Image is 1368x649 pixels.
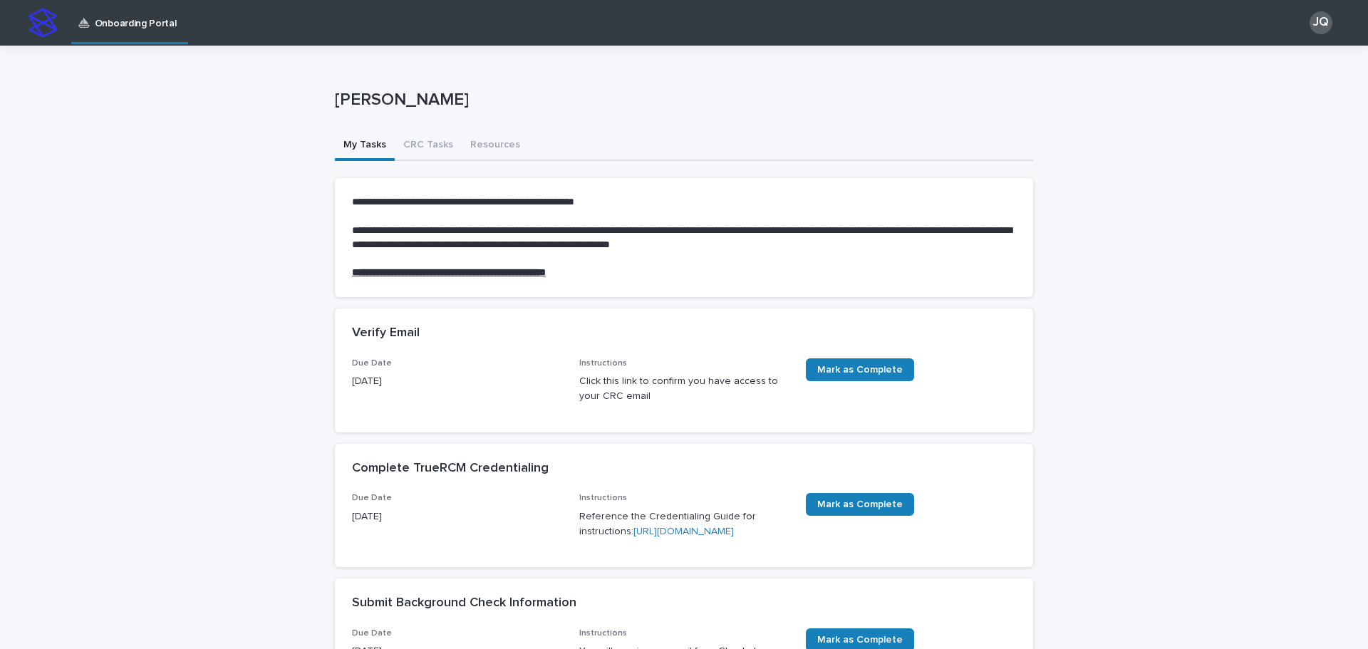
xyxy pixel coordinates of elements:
p: Reference the Credentialing Guide for instructions: [579,509,789,539]
button: Resources [462,131,529,161]
span: Mark as Complete [817,365,903,375]
h2: Submit Background Check Information [352,596,576,611]
p: [PERSON_NAME] [335,90,1027,110]
span: Due Date [352,359,392,368]
div: JQ [1310,11,1332,34]
p: [DATE] [352,374,562,389]
span: Instructions [579,629,627,638]
img: stacker-logo-s-only.png [28,9,57,37]
h2: Complete TrueRCM Credentialing [352,461,549,477]
h2: Verify Email [352,326,420,341]
button: My Tasks [335,131,395,161]
p: Click this link to confirm you have access to your CRC email [579,374,789,404]
span: Mark as Complete [817,499,903,509]
p: [DATE] [352,509,562,524]
span: Instructions [579,359,627,368]
a: Mark as Complete [806,493,914,516]
span: Mark as Complete [817,635,903,645]
span: Instructions [579,494,627,502]
button: CRC Tasks [395,131,462,161]
span: Due Date [352,629,392,638]
a: [URL][DOMAIN_NAME] [633,526,734,536]
span: Due Date [352,494,392,502]
a: Mark as Complete [806,358,914,381]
